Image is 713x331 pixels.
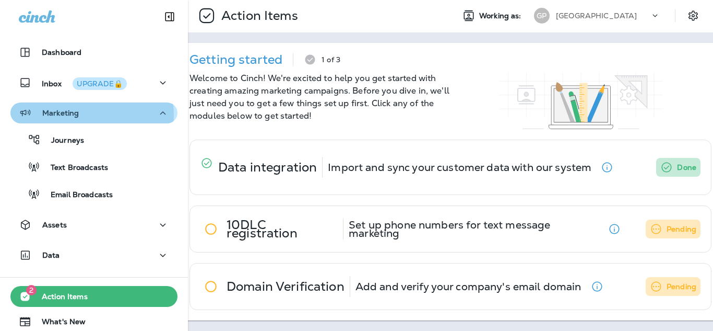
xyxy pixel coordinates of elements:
[26,285,37,295] span: 2
[31,317,86,330] span: What's New
[534,8,550,24] div: GP
[328,163,591,172] p: Import and sync your customer data with our system
[10,72,177,93] button: InboxUPGRADE🔒
[217,8,298,24] p: Action Items
[667,280,696,293] p: Pending
[42,109,79,117] p: Marketing
[31,292,88,305] span: Action Items
[189,55,282,64] p: Getting started
[10,245,177,266] button: Data
[677,161,696,174] p: Done
[10,129,177,151] button: Journeys
[10,286,177,307] button: 2Action Items
[349,221,599,237] p: Set up phone numbers for text message marketing
[10,156,177,178] button: Text Broadcasts
[42,221,67,229] p: Assets
[556,12,637,20] p: [GEOGRAPHIC_DATA]
[40,190,113,200] p: Email Broadcasts
[218,163,317,172] p: Data integration
[227,221,338,237] p: 10DLC registration
[73,77,127,90] button: UPGRADE🔒
[42,48,81,56] p: Dashboard
[479,12,524,20] span: Working as:
[41,136,84,146] p: Journeys
[42,251,60,259] p: Data
[42,77,127,88] p: Inbox
[667,223,696,235] p: Pending
[40,163,108,173] p: Text Broadcasts
[77,80,123,87] div: UPGRADE🔒
[10,214,177,235] button: Assets
[227,282,344,291] p: Domain Verification
[684,6,703,25] button: Settings
[10,42,177,63] button: Dashboard
[155,6,184,27] button: Collapse Sidebar
[355,282,581,291] p: Add and verify your company's email domain
[322,55,340,64] p: 1 of 3
[189,72,450,122] p: Welcome to Cinch! We're excited to help you get started with creating amazing marketing campaigns...
[10,183,177,205] button: Email Broadcasts
[10,102,177,123] button: Marketing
